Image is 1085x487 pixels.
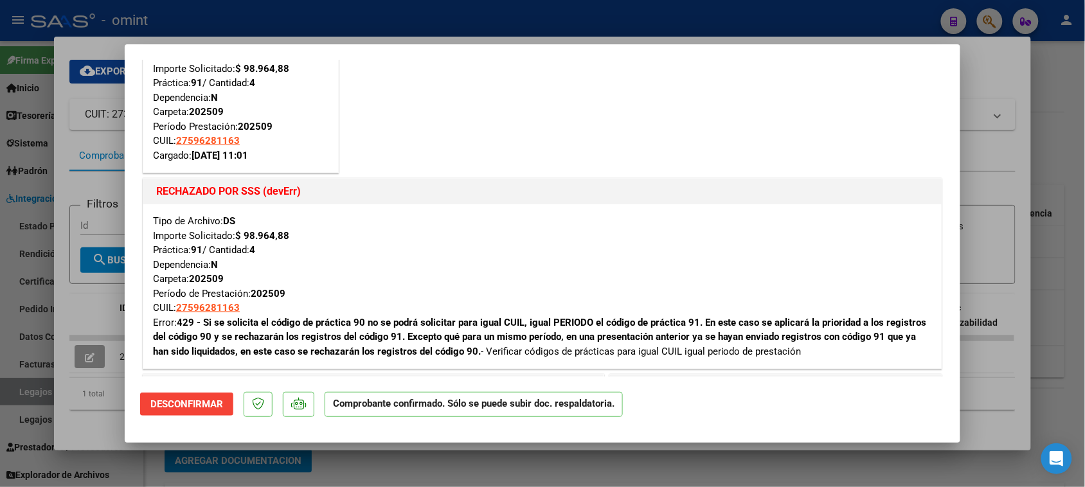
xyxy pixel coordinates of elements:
[192,150,248,161] strong: [DATE] 11:01
[140,393,233,416] button: Desconfirmar
[223,215,235,227] strong: DS
[249,244,255,256] strong: 4
[176,135,240,146] span: 27596281163
[189,106,224,118] strong: 202509
[211,92,218,103] strong: N
[211,259,218,270] strong: N
[235,63,289,75] strong: $ 98.964,88
[610,375,942,400] mat-expansion-panel-header: PREAPROBACIÓN PARA INTEGRACION
[251,288,285,299] strong: 202509
[153,214,932,359] div: Tipo de Archivo: Importe Solicitado: Práctica: / Cantidad: Dependencia: Carpeta: Período de Prest...
[153,317,927,357] strong: 429 - Si se solicita el código de práctica 90 no se podrá solicitar para igual CUIL, igual PERIOD...
[1041,443,1072,474] div: Open Intercom Messenger
[189,273,224,285] strong: 202509
[191,77,202,89] strong: 91
[150,398,223,410] span: Desconfirmar
[325,392,623,417] p: Comprobante confirmado. Sólo se puede subir doc. respaldatoria.
[249,77,255,89] strong: 4
[176,302,240,314] span: 27596281163
[191,244,202,256] strong: 91
[238,121,273,132] strong: 202509
[156,184,929,199] h1: RECHAZADO POR SSS (devErr)
[235,230,289,242] strong: $ 98.964,88
[153,33,328,163] div: Tipo de Archivo: Importe Solicitado: Práctica: / Cantidad: Dependencia: Carpeta: Período Prestaci...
